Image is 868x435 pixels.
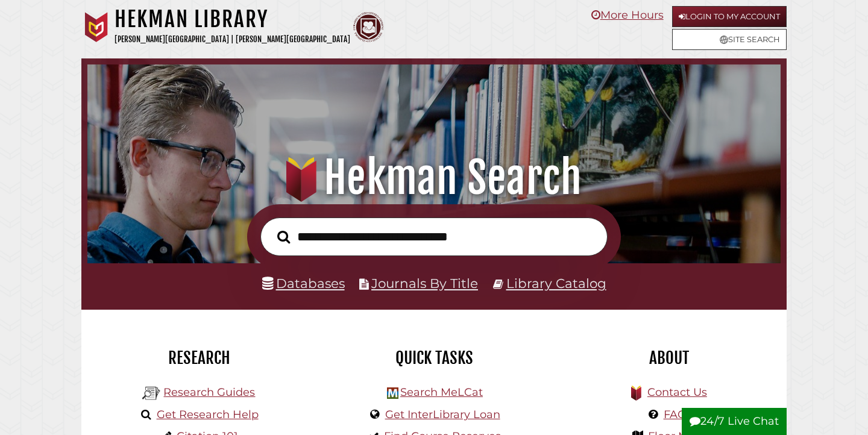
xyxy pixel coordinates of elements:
h1: Hekman Library [115,6,350,33]
a: Login to My Account [672,6,787,27]
a: Get InterLibrary Loan [385,408,500,421]
a: Library Catalog [506,275,606,291]
a: Search MeLCat [400,386,483,399]
a: Contact Us [647,386,707,399]
a: Get Research Help [157,408,259,421]
h1: Hekman Search [101,151,768,204]
h2: Research [90,348,307,368]
a: Research Guides [163,386,255,399]
a: More Hours [591,8,664,22]
img: Calvin Theological Seminary [353,12,383,42]
img: Hekman Library Logo [142,384,160,402]
a: Site Search [672,29,787,50]
h2: About [561,348,778,368]
a: FAQs [664,408,692,421]
a: Journals By Title [371,275,478,291]
img: Calvin University [81,12,112,42]
i: Search [277,230,290,243]
a: Databases [262,275,345,291]
h2: Quick Tasks [325,348,542,368]
p: [PERSON_NAME][GEOGRAPHIC_DATA] | [PERSON_NAME][GEOGRAPHIC_DATA] [115,33,350,46]
button: Search [271,227,296,247]
img: Hekman Library Logo [387,387,398,399]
